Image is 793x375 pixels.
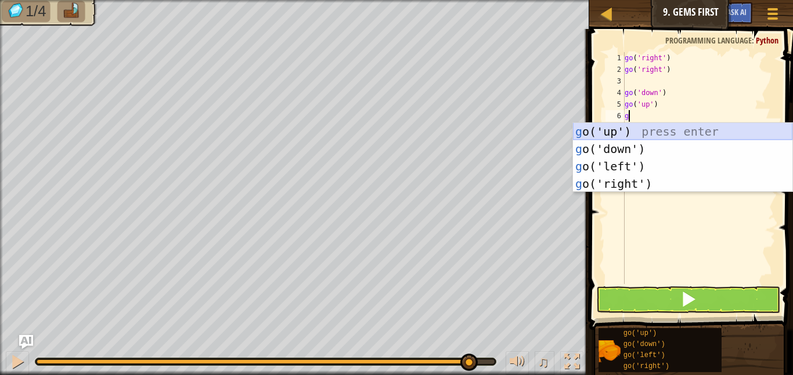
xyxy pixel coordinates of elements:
span: go('left') [623,351,665,359]
span: go('down') [623,340,665,348]
span: ♫ [537,353,549,370]
div: 7 [605,122,625,133]
div: 2 [605,64,625,75]
li: Collect the gems. [2,1,50,22]
span: Ask AI [727,6,747,17]
div: 3 [605,75,625,87]
button: Adjust volume [506,351,529,375]
div: 5 [605,99,625,110]
img: portrait.png [599,340,621,362]
span: Python [756,35,778,46]
li: Go to the raft. [57,1,85,22]
button: Ask AI [19,335,33,349]
span: go('up') [623,329,657,337]
div: 6 [605,110,625,122]
span: 1/4 [26,3,46,20]
button: Show game menu [758,2,787,30]
button: ♫ [535,351,554,375]
button: Shift+Enter: Run current code. [596,286,780,313]
span: go('right') [623,362,669,370]
div: 4 [605,87,625,99]
button: Ctrl + P: Pause [6,351,29,375]
button: Ask AI [721,2,752,24]
span: : [752,35,756,46]
span: Programming language [665,35,752,46]
button: Toggle fullscreen [560,351,583,375]
div: 1 [605,52,625,64]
